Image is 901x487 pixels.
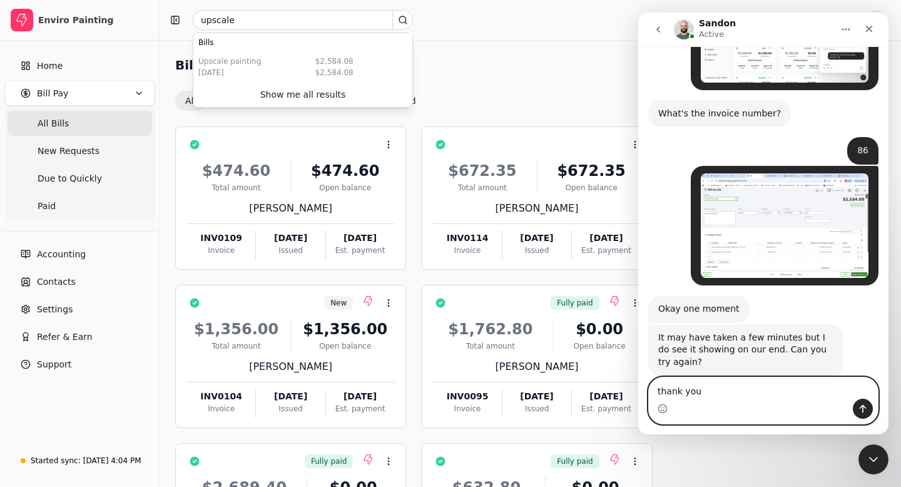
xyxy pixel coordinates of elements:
[193,33,412,82] div: Suggestions
[502,245,571,256] div: Issued
[326,245,394,256] div: Est. payment
[433,403,501,414] div: Invoice
[175,55,227,75] h2: Bill Pay
[198,56,261,67] div: Upscale Painting
[5,81,155,106] button: Bill Pay
[83,455,141,466] div: [DATE] 4:04 PM
[8,138,152,163] a: New Requests
[5,324,155,349] button: Refer & Earn
[433,182,531,193] div: Total amount
[326,403,394,414] div: Est. payment
[572,245,640,256] div: Est. payment
[5,53,155,78] a: Home
[187,359,394,374] div: [PERSON_NAME]
[433,245,501,256] div: Invoice
[5,297,155,322] a: Settings
[256,390,325,403] div: [DATE]
[5,352,155,377] button: Support
[38,117,69,130] span: All Bills
[315,67,354,78] div: $2,584.08
[260,88,346,101] div: Show me all results
[433,390,501,403] div: INV0095
[187,232,255,245] div: INV0109
[37,87,68,100] span: Bill Pay
[31,455,81,466] div: Started sync:
[315,56,354,67] div: $2,584.08
[198,67,261,78] div: [DATE]
[8,166,152,191] a: Due to Quickly
[37,275,76,289] span: Contacts
[433,201,640,216] div: [PERSON_NAME]
[5,449,155,472] a: Started sync:[DATE] 4:04 PM
[38,172,102,185] span: Due to Quickly
[256,403,325,414] div: Issued
[638,13,888,434] iframe: Intercom live chat
[433,318,547,341] div: $1,762.80
[296,318,394,341] div: $1,356.00
[187,318,285,341] div: $1,356.00
[37,358,71,371] span: Support
[433,359,640,374] div: [PERSON_NAME]
[433,160,531,182] div: $672.35
[296,160,394,182] div: $474.60
[326,232,394,245] div: [DATE]
[8,193,152,218] a: Paid
[326,390,394,403] div: [DATE]
[37,59,63,73] span: Home
[37,303,73,316] span: Settings
[858,444,888,474] iframe: Intercom live chat
[572,390,640,403] div: [DATE]
[38,145,99,158] span: New Requests
[256,245,325,256] div: Issued
[8,111,152,136] a: All Bills
[187,160,285,182] div: $474.60
[557,297,593,309] span: Fully paid
[187,201,394,216] div: [PERSON_NAME]
[187,182,285,193] div: Total amount
[187,245,255,256] div: Invoice
[542,160,641,182] div: $672.35
[38,200,56,213] span: Paid
[187,341,285,352] div: Total amount
[256,232,325,245] div: [DATE]
[37,331,93,344] span: Refer & Earn
[38,14,149,26] div: Enviro Painting
[187,403,255,414] div: Invoice
[433,341,547,352] div: Total amount
[193,10,413,30] input: Search
[5,242,155,267] a: Accounting
[175,91,206,111] button: All
[193,33,412,52] div: Bills
[557,456,593,467] span: Fully paid
[296,182,394,193] div: Open balance
[572,232,640,245] div: [DATE]
[187,390,255,403] div: INV0104
[175,91,426,111] div: Invoice filter options
[330,297,347,309] span: New
[502,403,571,414] div: Issued
[866,10,886,30] button: N
[196,85,410,105] button: Show me all results
[559,318,641,341] div: $0.00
